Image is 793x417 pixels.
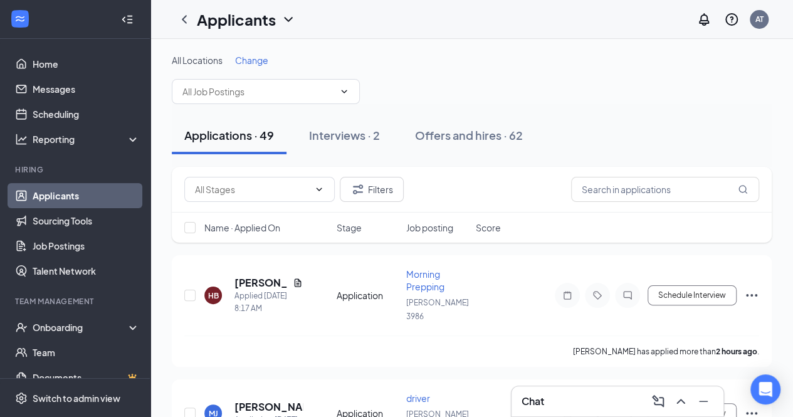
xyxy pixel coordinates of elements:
[15,133,28,145] svg: Analysis
[234,290,303,315] div: Applied [DATE] 8:17 AM
[172,55,223,66] span: All Locations
[33,258,140,283] a: Talent Network
[406,221,453,234] span: Job posting
[406,298,475,321] span: [PERSON_NAME]’s 3986
[696,12,712,27] svg: Notifications
[673,394,688,409] svg: ChevronUp
[195,182,309,196] input: All Stages
[651,394,666,409] svg: ComposeMessage
[33,102,140,127] a: Scheduling
[33,340,140,365] a: Team
[33,233,140,258] a: Job Postings
[415,127,523,143] div: Offers and hires · 62
[671,391,691,411] button: ChevronUp
[309,127,380,143] div: Interviews · 2
[15,164,137,175] div: Hiring
[204,221,280,234] span: Name · Applied On
[571,177,759,202] input: Search in applications
[184,127,274,143] div: Applications · 49
[14,13,26,25] svg: WorkstreamLogo
[33,51,140,77] a: Home
[406,393,430,404] span: driver
[177,12,192,27] svg: ChevronLeft
[337,289,399,302] div: Application
[33,77,140,102] a: Messages
[33,183,140,208] a: Applicants
[573,346,759,357] p: [PERSON_NAME] has applied more than .
[339,87,349,97] svg: ChevronDown
[716,347,757,356] b: 2 hours ago
[234,276,288,290] h5: [PERSON_NAME]
[724,12,739,27] svg: QuestionInfo
[560,290,575,300] svg: Note
[281,12,296,27] svg: ChevronDown
[476,221,501,234] span: Score
[235,55,268,66] span: Change
[197,9,276,30] h1: Applicants
[738,184,748,194] svg: MagnifyingGlass
[620,290,635,300] svg: ChatInactive
[340,177,404,202] button: Filter Filters
[293,278,303,288] svg: Document
[33,321,129,334] div: Onboarding
[208,290,219,301] div: HB
[750,374,780,404] div: Open Intercom Messenger
[744,288,759,303] svg: Ellipses
[648,285,737,305] button: Schedule Interview
[648,391,668,411] button: ComposeMessage
[693,391,713,411] button: Minimize
[696,394,711,409] svg: Minimize
[590,290,605,300] svg: Tag
[33,392,120,404] div: Switch to admin view
[15,321,28,334] svg: UserCheck
[182,85,334,98] input: All Job Postings
[755,14,764,24] div: AT
[15,296,137,307] div: Team Management
[234,400,303,414] h5: [PERSON_NAME]
[33,208,140,233] a: Sourcing Tools
[337,221,362,234] span: Stage
[33,133,140,145] div: Reporting
[406,268,444,292] span: Morning Prepping
[522,394,544,408] h3: Chat
[350,182,365,197] svg: Filter
[121,13,134,26] svg: Collapse
[15,392,28,404] svg: Settings
[314,184,324,194] svg: ChevronDown
[33,365,140,390] a: DocumentsCrown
